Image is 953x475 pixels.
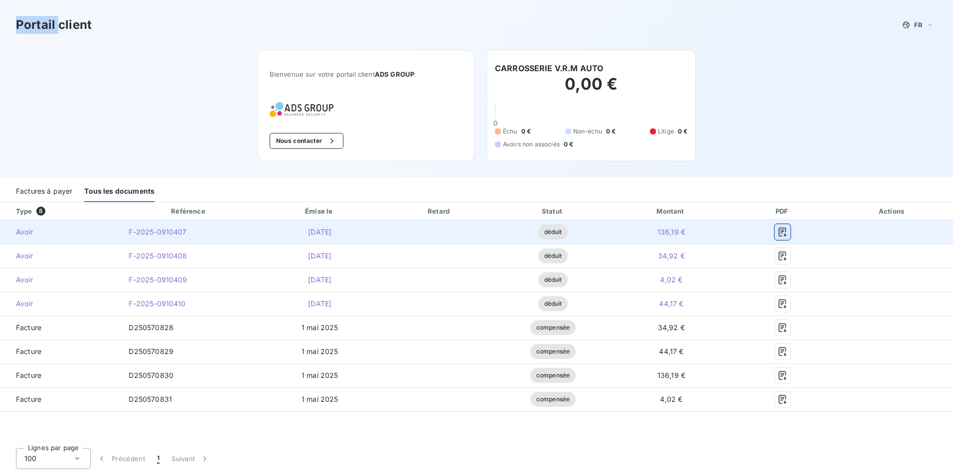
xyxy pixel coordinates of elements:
span: FR [914,21,922,29]
span: compensée [530,344,576,359]
span: [DATE] [308,228,331,236]
span: [DATE] [308,275,331,284]
span: 1 [157,454,159,464]
img: Company logo [270,102,333,117]
span: Échu [503,127,517,136]
span: Non-échu [573,127,602,136]
div: Retard [384,206,495,216]
span: Avoir [8,275,113,285]
span: F-2025-0910408 [129,251,187,260]
div: Factures à payer [16,181,72,202]
div: Tous les documents [84,181,155,202]
span: 0 € [606,127,616,136]
span: Avoir [8,299,113,309]
span: D250570829 [129,347,173,356]
span: Avoir [8,227,113,237]
span: 100 [24,454,36,464]
span: 34,92 € [658,251,685,260]
button: Précédent [91,448,151,469]
span: compensée [530,368,576,383]
span: 44,17 € [659,347,683,356]
span: Avoir [8,251,113,261]
h3: Portail client [16,16,92,34]
span: 34,92 € [658,323,685,332]
span: Avoirs non associés [503,140,560,149]
span: Bienvenue sur votre portail client . [270,70,462,78]
span: F-2025-0910410 [129,299,185,308]
span: [DATE] [308,299,331,308]
span: déduit [538,248,568,263]
span: déduit [538,272,568,287]
span: 1 mai 2025 [302,347,338,356]
div: Statut [499,206,607,216]
button: 1 [151,448,165,469]
span: 8 [36,207,45,216]
span: 136,19 € [657,371,685,379]
div: Montant [611,206,732,216]
span: Facture [8,394,113,404]
span: 1 mai 2025 [302,395,338,403]
span: Facture [8,347,113,356]
div: Émise le [260,206,380,216]
span: 0 € [564,140,573,149]
span: déduit [538,296,568,311]
span: F-2025-0910409 [129,275,187,284]
span: 0 € [678,127,687,136]
span: [DATE] [308,251,331,260]
span: 4,02 € [660,395,682,403]
button: Nous contacter [270,133,343,149]
span: F-2025-0910407 [129,228,186,236]
span: Facture [8,323,113,333]
h6: CARROSSERIE V.R.M AUTO [495,62,603,74]
div: PDF [736,206,830,216]
span: compensée [530,320,576,335]
span: ADS GROUP [375,70,414,78]
span: 0 € [521,127,531,136]
button: Suivant [165,448,216,469]
span: 4,02 € [660,275,682,284]
span: D250570831 [129,395,172,403]
span: D250570830 [129,371,173,379]
span: D250570828 [129,323,173,332]
span: 0 [493,119,497,127]
div: Référence [171,207,205,215]
span: 1 mai 2025 [302,371,338,379]
span: compensée [530,392,576,407]
span: Facture [8,370,113,380]
span: 136,19 € [657,228,685,236]
span: 1 mai 2025 [302,323,338,332]
span: 44,17 € [659,299,683,308]
span: Litige [658,127,674,136]
span: déduit [538,225,568,239]
h2: 0,00 € [495,74,687,104]
div: Actions [834,206,951,216]
div: Type [10,206,119,216]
